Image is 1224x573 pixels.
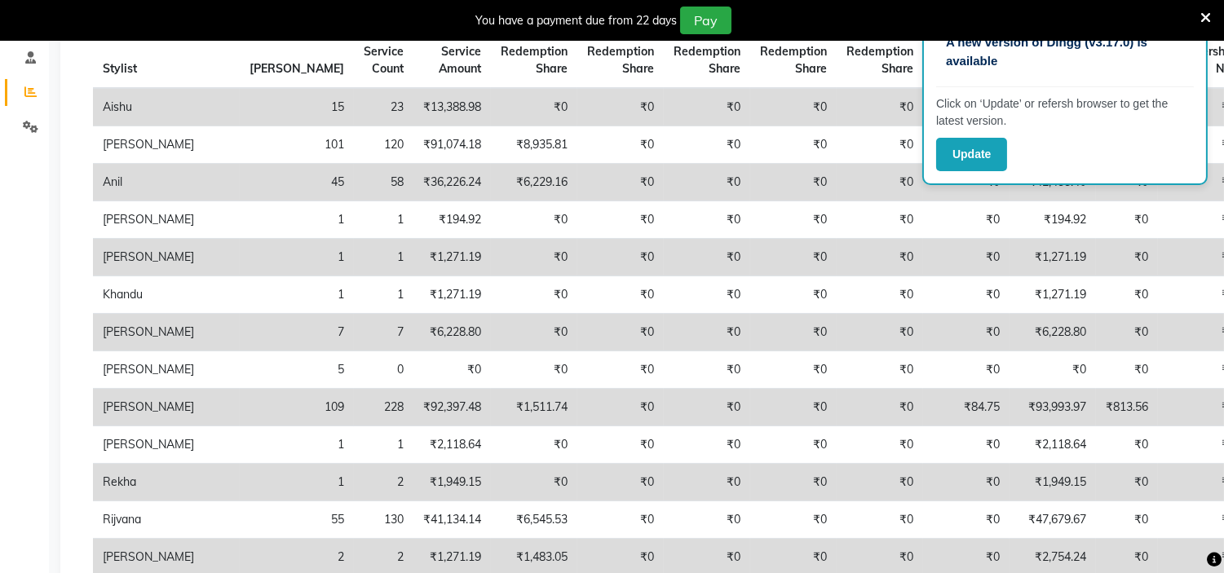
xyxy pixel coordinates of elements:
[750,501,837,539] td: ₹0
[240,276,354,314] td: 1
[413,126,491,164] td: ₹91,074.18
[750,126,837,164] td: ₹0
[750,351,837,389] td: ₹0
[250,61,344,76] span: [PERSON_NAME]
[491,126,577,164] td: ₹8,935.81
[240,126,354,164] td: 101
[491,426,577,464] td: ₹0
[413,426,491,464] td: ₹2,118.64
[923,201,1010,239] td: ₹0
[354,276,413,314] td: 1
[413,88,491,126] td: ₹13,388.98
[837,88,923,126] td: ₹0
[413,351,491,389] td: ₹0
[674,27,740,76] span: Gift Redemption Share
[1010,464,1096,501] td: ₹1,949.15
[680,7,731,34] button: Pay
[354,426,413,464] td: 1
[837,201,923,239] td: ₹0
[93,314,240,351] td: [PERSON_NAME]
[240,389,354,426] td: 109
[491,88,577,126] td: ₹0
[1010,351,1096,389] td: ₹0
[837,126,923,164] td: ₹0
[413,276,491,314] td: ₹1,271.19
[837,464,923,501] td: ₹0
[240,239,354,276] td: 1
[577,276,664,314] td: ₹0
[837,426,923,464] td: ₹0
[923,164,1010,201] td: ₹0
[240,314,354,351] td: 7
[837,164,923,201] td: ₹0
[240,351,354,389] td: 5
[413,389,491,426] td: ₹92,397.48
[1010,276,1096,314] td: ₹1,271.19
[577,464,664,501] td: ₹0
[750,276,837,314] td: ₹0
[413,239,491,276] td: ₹1,271.19
[923,239,1010,276] td: ₹0
[750,389,837,426] td: ₹0
[1096,426,1158,464] td: ₹0
[501,27,568,76] span: Prepaid Redemption Share
[1010,314,1096,351] td: ₹6,228.80
[413,464,491,501] td: ₹1,949.15
[1010,426,1096,464] td: ₹2,118.64
[577,426,664,464] td: ₹0
[240,426,354,464] td: 1
[491,464,577,501] td: ₹0
[413,314,491,351] td: ₹6,228.80
[750,426,837,464] td: ₹0
[491,389,577,426] td: ₹1,511.74
[240,501,354,539] td: 55
[936,138,1007,171] button: Update
[837,389,923,426] td: ₹0
[1010,239,1096,276] td: ₹1,271.19
[413,501,491,539] td: ₹41,134.14
[1010,501,1096,539] td: ₹47,679.67
[936,95,1194,130] p: Click on ‘Update’ or refersh browser to get the latest version.
[664,126,750,164] td: ₹0
[923,314,1010,351] td: ₹0
[1096,389,1158,426] td: ₹813.56
[846,27,913,76] span: Point Redemption Share
[364,44,404,76] span: Service Count
[1010,389,1096,426] td: ₹93,993.97
[354,164,413,201] td: 58
[413,201,491,239] td: ₹194.92
[240,201,354,239] td: 1
[93,426,240,464] td: [PERSON_NAME]
[664,201,750,239] td: ₹0
[491,239,577,276] td: ₹0
[577,164,664,201] td: ₹0
[577,389,664,426] td: ₹0
[923,276,1010,314] td: ₹0
[413,164,491,201] td: ₹36,226.24
[664,239,750,276] td: ₹0
[1096,276,1158,314] td: ₹0
[837,276,923,314] td: ₹0
[491,164,577,201] td: ₹6,229.16
[577,501,664,539] td: ₹0
[354,201,413,239] td: 1
[93,201,240,239] td: [PERSON_NAME]
[93,389,240,426] td: [PERSON_NAME]
[923,464,1010,501] td: ₹0
[354,501,413,539] td: 130
[837,501,923,539] td: ₹0
[760,27,827,76] span: Package Redemption Share
[491,201,577,239] td: ₹0
[587,27,654,76] span: Voucher Redemption Share
[354,88,413,126] td: 23
[664,164,750,201] td: ₹0
[354,351,413,389] td: 0
[93,88,240,126] td: Aishu
[475,12,677,29] div: You have a payment due from 22 days
[577,88,664,126] td: ₹0
[354,126,413,164] td: 120
[93,164,240,201] td: Anil
[93,126,240,164] td: [PERSON_NAME]
[837,314,923,351] td: ₹0
[923,426,1010,464] td: ₹0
